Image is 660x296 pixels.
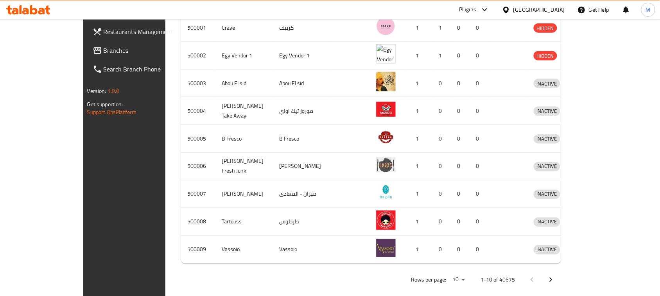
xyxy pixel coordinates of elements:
td: 500001 [181,14,215,42]
td: [PERSON_NAME] [273,153,330,180]
td: 0 [470,97,489,125]
td: ميزان - المعادى [273,180,330,208]
td: 0 [451,208,470,236]
p: Rows per page: [411,275,446,285]
td: 1 [405,42,432,70]
div: HIDDEN [534,23,557,33]
span: Branches [104,46,187,55]
td: 1 [405,125,432,153]
td: 0 [451,70,470,97]
a: Branches [86,41,194,60]
td: 0 [451,153,470,180]
span: Search Branch Phone [104,64,187,74]
td: 1 [432,42,451,70]
img: Lujo's Fresh Junk [376,155,396,175]
button: Next page [542,271,560,289]
span: M [646,5,651,14]
td: 0 [470,125,489,153]
img: B Fresco [376,127,396,147]
td: Abou El sid [215,70,273,97]
td: B Fresco [273,125,330,153]
td: 0 [470,208,489,236]
span: INACTIVE [534,190,560,199]
td: 0 [470,70,489,97]
td: [PERSON_NAME] [215,180,273,208]
td: 0 [470,14,489,42]
td: 1 [405,97,432,125]
p: 1-10 of 40675 [481,275,515,285]
td: 1 [405,208,432,236]
td: Egy Vendor 1 [273,42,330,70]
td: 0 [432,125,451,153]
td: 0 [470,153,489,180]
td: 1 [405,70,432,97]
a: Restaurants Management [86,22,194,41]
img: Abou El sid [376,72,396,91]
td: 0 [432,153,451,180]
td: 1 [405,236,432,264]
td: 500007 [181,180,215,208]
td: 1 [405,180,432,208]
td: [PERSON_NAME] Take Away [215,97,273,125]
td: 0 [470,236,489,264]
td: 0 [432,208,451,236]
img: Egy Vendor 1 [376,44,396,64]
span: HIDDEN [534,52,557,61]
td: كرييف [273,14,330,42]
td: 500003 [181,70,215,97]
span: Get support on: [87,99,123,109]
div: INACTIVE [534,245,560,255]
span: INACTIVE [534,162,560,171]
td: 500009 [181,236,215,264]
td: 0 [451,125,470,153]
span: 1.0.0 [108,86,120,96]
span: Restaurants Management [104,27,187,36]
div: Plugins [459,5,476,14]
img: Tartouss [376,210,396,230]
div: [GEOGRAPHIC_DATA] [513,5,565,14]
div: INACTIVE [534,134,560,144]
td: موروز تيك اواي [273,97,330,125]
td: 0 [432,70,451,97]
div: HIDDEN [534,51,557,61]
a: Support.OpsPlatform [87,107,137,117]
td: [PERSON_NAME] Fresh Junk [215,153,273,180]
td: 0 [451,180,470,208]
span: HIDDEN [534,24,557,33]
td: Egy Vendor 1 [215,42,273,70]
td: 500008 [181,208,215,236]
div: INACTIVE [534,162,560,171]
td: 0 [432,97,451,125]
td: Crave [215,14,273,42]
td: 1 [432,14,451,42]
a: Search Branch Phone [86,60,194,78]
td: 0 [451,42,470,70]
td: 500004 [181,97,215,125]
td: Abou El sid [273,70,330,97]
td: B Fresco [215,125,273,153]
td: 0 [432,236,451,264]
span: INACTIVE [534,79,560,88]
td: Vassoio [215,236,273,264]
td: Tartouss [215,208,273,236]
td: 0 [451,236,470,264]
td: 0 [470,42,489,70]
td: طرطوس [273,208,330,236]
td: 0 [451,14,470,42]
img: Vassoio [376,238,396,258]
span: INACTIVE [534,134,560,143]
span: INACTIVE [534,107,560,116]
span: INACTIVE [534,218,560,226]
span: Version: [87,86,106,96]
td: 1 [405,153,432,180]
img: Mizan - Maadi [376,183,396,202]
td: 0 [470,180,489,208]
td: Vassoio [273,236,330,264]
div: Rows per page: [449,274,468,286]
td: 500002 [181,42,215,70]
img: Moro's Take Away [376,100,396,119]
